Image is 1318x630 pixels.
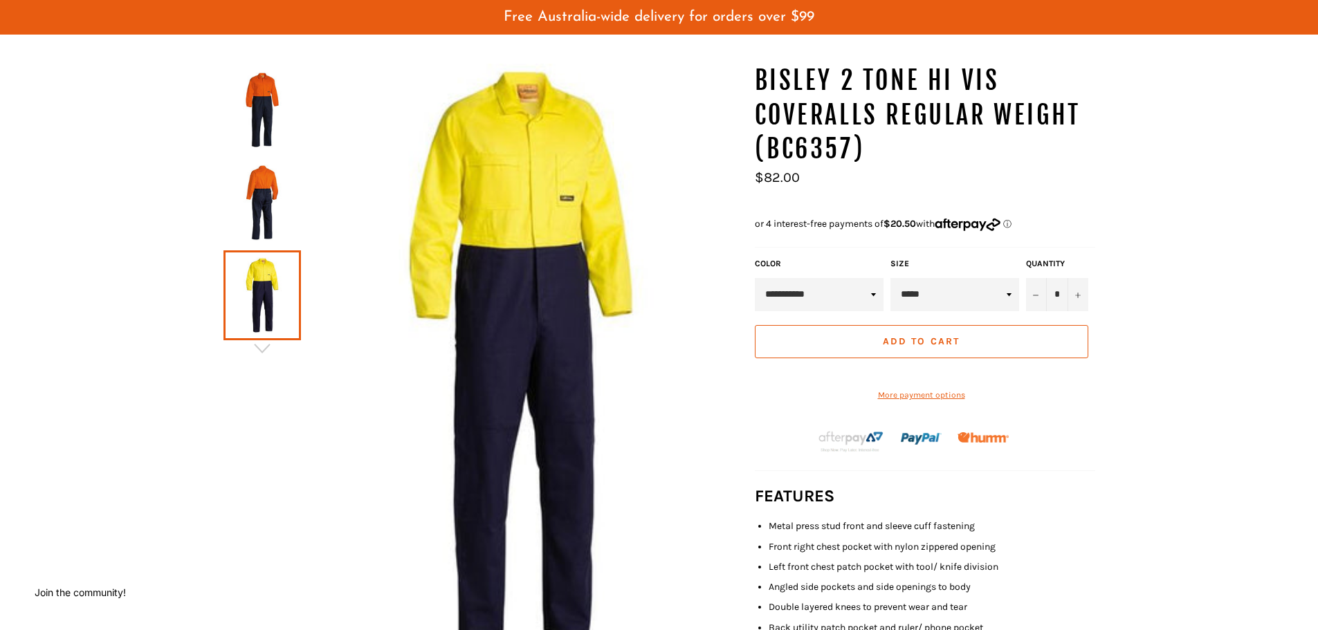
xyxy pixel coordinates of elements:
span: Add to Cart [883,335,960,347]
li: Angled side pockets and side openings to body [769,580,1095,593]
h3: FEATURES [755,485,1095,508]
li: Metal press stud front and sleeve cuff fastening [769,519,1095,532]
button: Join the community! [35,586,126,598]
label: Color [755,258,884,270]
li: Left front chest patch pocket with tool/ knife division [769,560,1095,573]
img: BISLEY BC6357 - 2 TONE HI VIS COVERALLS REGULAR WEIGHT - Workin' Gear [230,165,294,241]
img: Humm_core_logo_RGB-01_300x60px_small_195d8312-4386-4de7-b182-0ef9b6303a37.png [958,432,1009,443]
button: Increase item quantity by one [1068,278,1088,311]
img: paypal.png [901,418,942,459]
li: Front right chest pocket with nylon zippered opening [769,540,1095,553]
h1: BISLEY 2 Tone Hi Vis Coveralls Regular Weight (BC6357) [755,64,1095,167]
button: Add to Cart [755,325,1088,358]
label: Quantity [1026,258,1088,270]
span: Free Australia-wide delivery for orders over $99 [504,10,814,24]
img: BISLEY BC6357 - 2 TONE HI VIS COVERALLS REGULAR WEIGHT - Workin' Gear [230,72,294,148]
span: $82.00 [755,169,800,185]
li: Double layered knees to prevent wear and tear [769,600,1095,613]
img: Afterpay-Logo-on-dark-bg_large.png [817,429,885,453]
a: More payment options [755,389,1088,401]
button: Reduce item quantity by one [1026,278,1047,311]
label: Size [890,258,1019,270]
